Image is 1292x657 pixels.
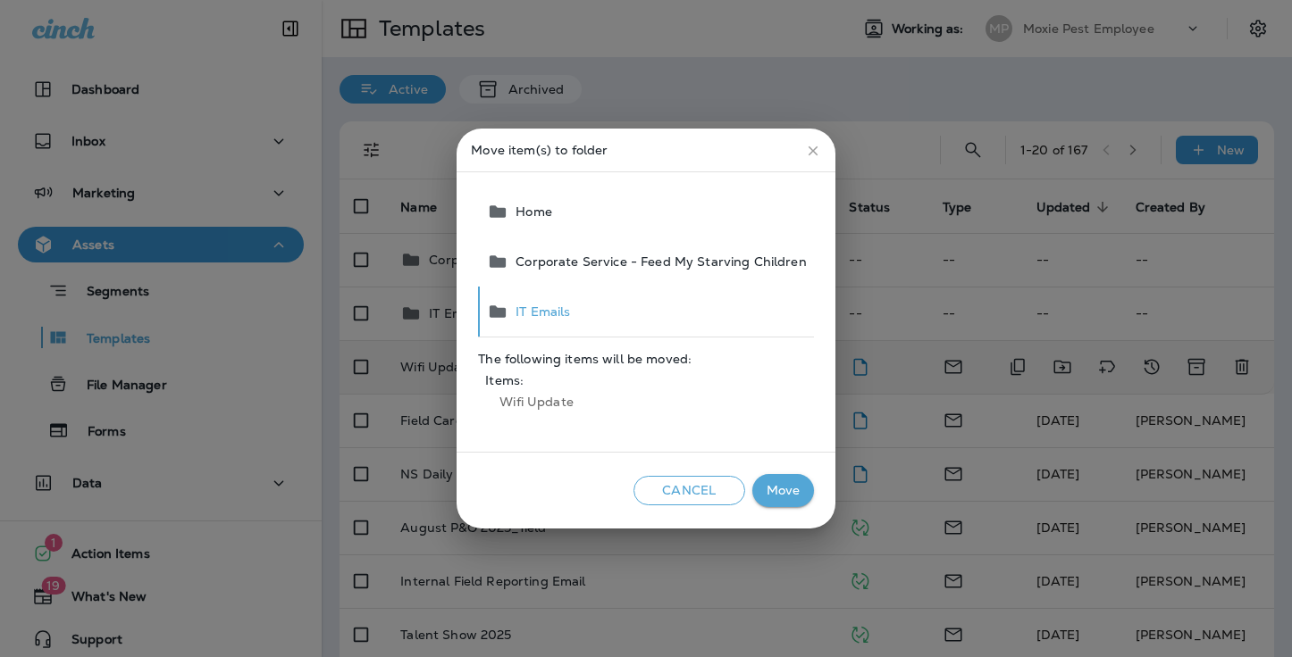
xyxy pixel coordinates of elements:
span: IT Emails [508,304,570,319]
span: The following items will be moved: [478,352,813,366]
button: Cancel [633,476,745,505]
button: Corporate Service - Feed My Starving Children [480,237,813,287]
span: Corporate Service - Feed My Starving Children [508,254,806,269]
button: Move [752,474,814,507]
span: Items: [485,373,806,387]
p: Move item(s) to folder [471,143,820,157]
button: close [798,136,828,166]
button: IT Emails [480,287,813,337]
span: Wifi Update [485,387,806,416]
